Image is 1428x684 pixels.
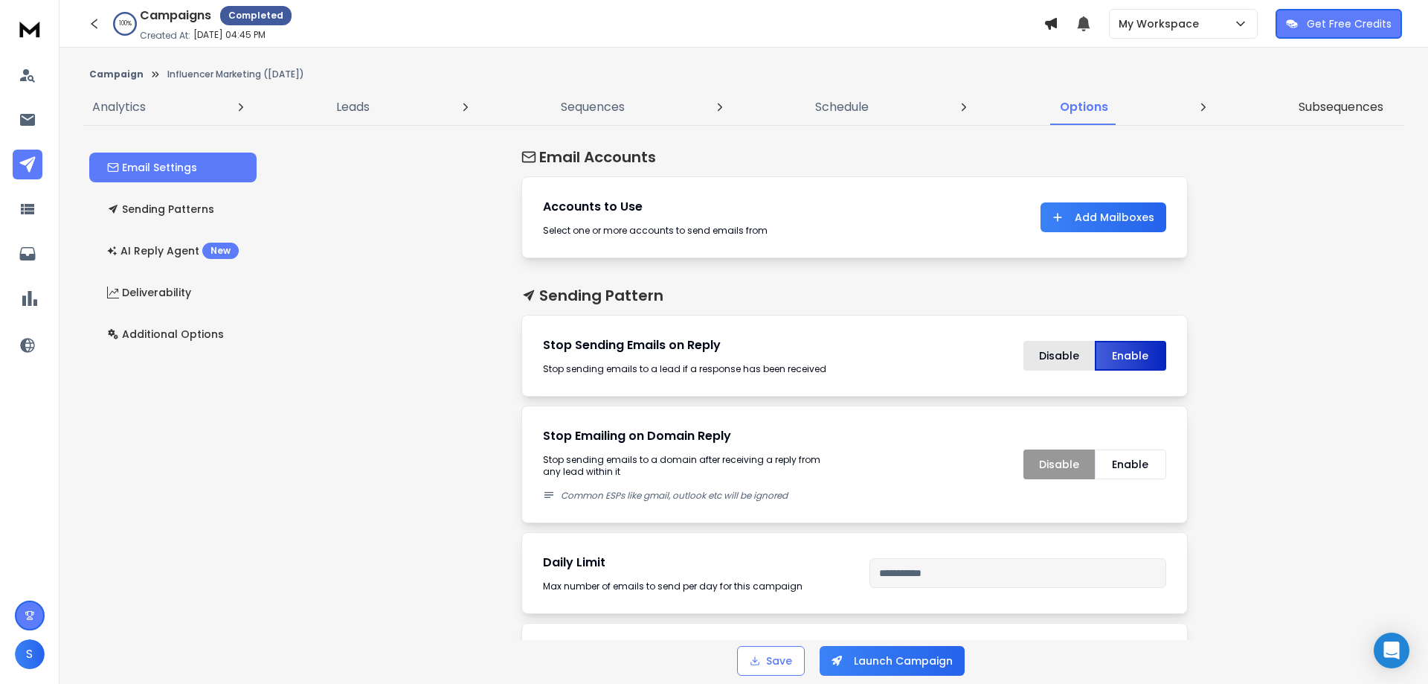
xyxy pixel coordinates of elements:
h1: Accounts to Use [543,198,840,216]
a: Sequences [552,89,634,125]
p: AI Reply Agent [107,243,239,259]
button: Launch Campaign [820,646,965,676]
a: Leads [327,89,379,125]
button: Add Mailboxes [1041,202,1166,232]
p: Sequences [561,98,625,116]
button: Enable [1095,450,1166,479]
p: Subsequences [1299,98,1383,116]
p: Leads [336,98,370,116]
button: Disable [1023,341,1095,371]
p: [DATE] 04:45 PM [193,29,266,41]
button: S [15,639,45,669]
p: Influencer Marketing ([DATE]) [167,68,304,80]
button: Disable [1023,450,1095,479]
a: Subsequences [1290,89,1392,125]
p: Stop sending emails to a domain after receiving a reply from any lead within it [543,454,840,502]
button: Deliverability [89,278,257,307]
button: Additional Options [89,319,257,349]
p: Sending Patterns [107,202,214,217]
div: Stop sending emails to a lead if a response has been received [543,363,840,375]
a: Schedule [806,89,878,125]
p: Deliverability [107,285,191,300]
p: Schedule [815,98,869,116]
h1: Stop Sending Emails on Reply [543,336,840,354]
p: Common ESPs like gmail, outlook etc will be ignored [561,490,840,502]
p: Analytics [92,98,146,116]
h1: Daily Limit [543,554,840,572]
button: Email Settings [89,153,257,182]
h1: Sending Pattern [521,285,1188,306]
div: Open Intercom Messenger [1374,633,1409,668]
button: AI Reply AgentNew [89,236,257,266]
div: Select one or more accounts to send emails from [543,225,840,237]
button: Sending Patterns [89,194,257,224]
button: Save [737,646,805,676]
h1: Campaigns [140,7,211,25]
h1: Stop Emailing on Domain Reply [543,427,840,445]
a: Analytics [83,89,155,125]
h1: Email Accounts [521,147,1188,167]
a: Options [1051,89,1117,125]
p: Created At: [140,30,190,42]
div: New [202,243,239,259]
img: logo [15,15,45,42]
button: Get Free Credits [1276,9,1402,39]
div: Max number of emails to send per day for this campaign [543,581,840,592]
p: My Workspace [1119,16,1205,31]
p: 100 % [119,19,132,28]
p: Additional Options [107,327,224,342]
button: Campaign [89,68,144,80]
p: Email Settings [107,160,197,175]
button: Enable [1095,341,1166,371]
p: Get Free Credits [1307,16,1392,31]
p: Options [1060,98,1108,116]
div: Completed [220,6,292,25]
